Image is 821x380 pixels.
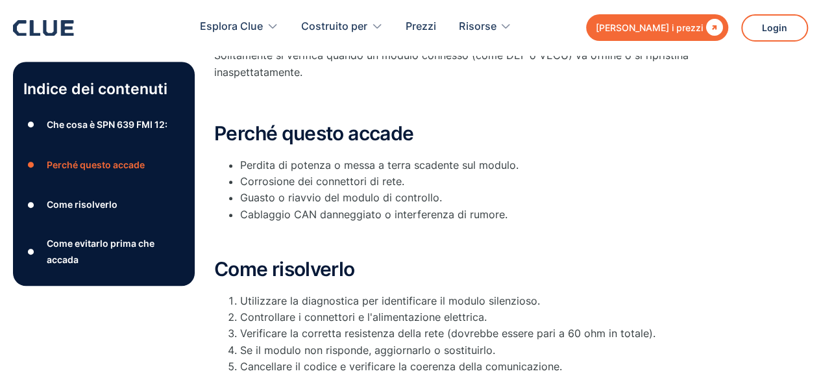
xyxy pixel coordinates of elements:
[301,19,367,32] font: Costruito per
[586,14,728,41] a: [PERSON_NAME] i prezzi
[47,199,117,210] font: Come risolverlo
[240,208,508,221] font: Cablaggio CAN danneggiato o interferenza di rumore.
[706,19,723,36] font: 
[406,19,436,32] font: Prezzi
[47,119,167,130] font: Che cosa è SPN 639 FMI 12:
[47,159,145,170] font: Perché questo accade
[459,6,511,47] div: Risorse
[762,22,787,33] font: Login
[23,195,184,214] a: ●Come risolverlo
[23,155,184,175] a: ●Perché questo accade
[406,6,436,47] a: Prezzi
[23,115,184,134] a: ●Che cosa è SPN 639 FMI 12:
[240,158,519,171] font: Perdita di potenza o messa a terra scadente sul modulo.
[23,235,184,268] a: ●Come evitarlo prima che accada
[459,19,496,32] font: Risorse
[23,80,167,98] font: Indice dei contenuti
[240,360,562,373] font: Cancellare il codice e verificare la coerenza della comunicazione.
[596,22,703,33] font: [PERSON_NAME] i prezzi
[741,14,808,42] a: Login
[27,160,35,170] font: ●
[240,344,495,357] font: Se il modulo non risponde, aggiornarlo o sostituirlo.
[240,191,442,204] font: Guasto o riavvio del modulo di controllo.
[240,310,487,323] font: Controllare i connettori e l'alimentazione elettrica.
[240,294,540,307] font: Utilizzare la diagnostica per identificare il modulo silenzioso.
[200,19,263,32] font: Esplora Clue
[214,121,413,145] font: Perché questo accade
[200,6,278,47] div: Esplora Clue
[27,200,35,210] font: ●
[240,327,656,340] font: Verificare la corretta resistenza della rete (dovrebbe essere pari a 60 ohm in totale).
[301,6,383,47] div: Costruito per
[214,49,689,78] font: Solitamente si verifica quando un modulo connesso (come DEF o VECU) va offline o si ripristina in...
[240,175,404,188] font: Corrosione dei connettori di rete.
[214,257,354,281] font: Come risolverlo
[27,120,35,130] font: ●
[47,238,154,265] font: Come evitarlo prima che accada
[27,247,35,257] font: ●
